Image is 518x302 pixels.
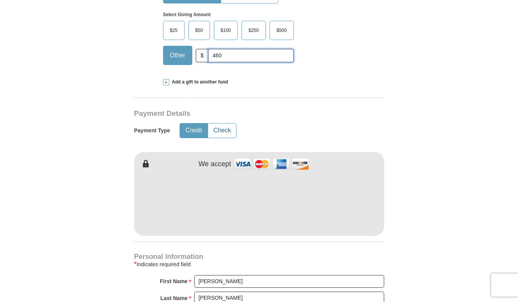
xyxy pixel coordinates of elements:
[160,276,188,287] strong: First Name
[273,25,291,36] span: $500
[166,50,189,61] span: Other
[245,25,263,36] span: $250
[208,49,293,62] input: Other Amount
[169,79,228,85] span: Add a gift to another fund
[233,156,310,172] img: credit cards accepted
[192,25,207,36] span: $50
[208,123,236,138] button: Check
[163,12,211,17] strong: Select Giving Amount
[198,160,231,169] h4: We accept
[134,254,384,260] h4: Personal Information
[180,123,207,138] button: Credit
[166,25,182,36] span: $25
[134,260,384,269] div: Indicates required field
[217,25,235,36] span: $100
[196,49,209,62] span: $
[134,109,330,118] h3: Payment Details
[134,127,170,134] h5: Payment Type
